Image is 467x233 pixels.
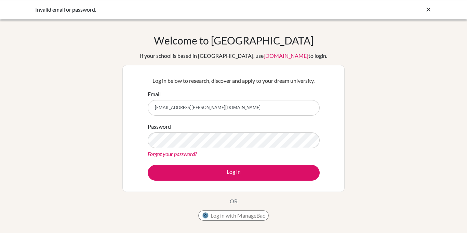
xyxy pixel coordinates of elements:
div: If your school is based in [GEOGRAPHIC_DATA], use to login. [140,52,327,60]
p: OR [230,197,238,205]
a: Forgot your password? [148,151,197,157]
button: Log in [148,165,320,181]
p: Log in below to research, discover and apply to your dream university. [148,77,320,85]
div: Invalid email or password. [35,5,329,14]
label: Password [148,122,171,131]
h1: Welcome to [GEOGRAPHIC_DATA] [154,34,313,47]
a: [DOMAIN_NAME] [264,52,308,59]
label: Email [148,90,161,98]
button: Log in with ManageBac [198,210,269,221]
